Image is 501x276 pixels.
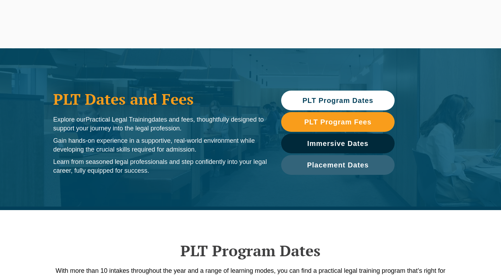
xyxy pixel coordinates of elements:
span: PLT Program Dates [302,97,373,104]
a: PLT Program Fees [281,112,395,132]
a: Placement Dates [281,155,395,175]
span: PLT Program Fees [304,118,371,125]
h1: PLT Dates and Fees [53,90,267,108]
span: Placement Dates [307,161,369,168]
span: Immersive Dates [307,140,369,147]
a: PLT Program Dates [281,91,395,110]
a: Immersive Dates [281,134,395,153]
span: Practical Legal Training [86,116,151,123]
p: Gain hands-on experience in a supportive, real-world environment while developing the crucial ski... [53,136,267,154]
p: Explore our dates and fees, thoughtfully designed to support your journey into the legal profession. [53,115,267,133]
p: Learn from seasoned legal professionals and step confidently into your legal career, fully equipp... [53,158,267,175]
h2: PLT Program Dates [50,242,451,259]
